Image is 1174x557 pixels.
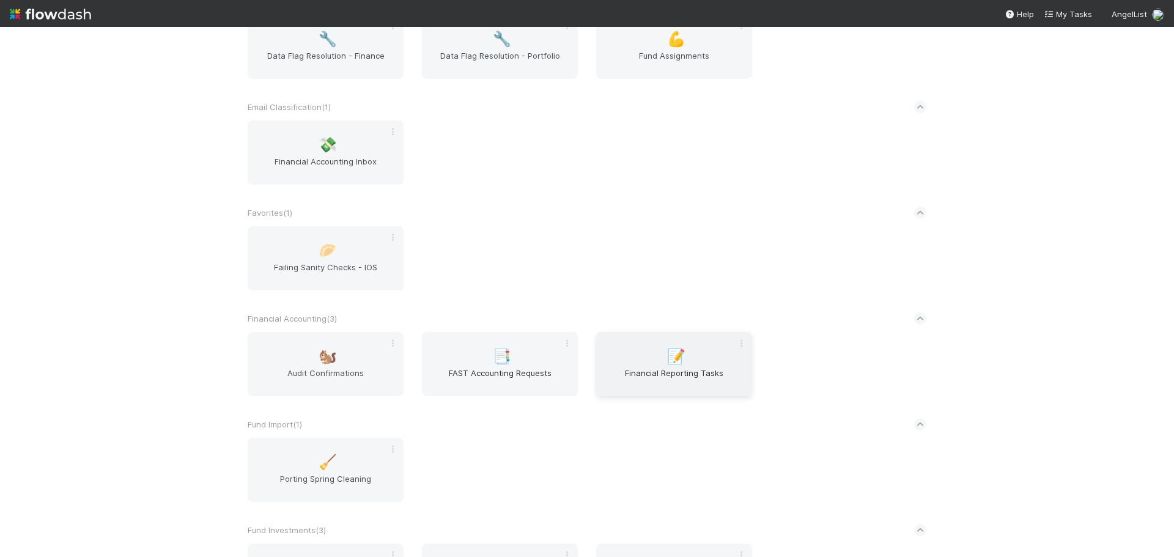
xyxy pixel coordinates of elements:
[1005,8,1034,20] div: Help
[248,332,404,396] a: 🐿️Audit Confirmations
[1044,9,1092,19] span: My Tasks
[253,473,399,497] span: Porting Spring Cleaning
[248,314,337,323] span: Financial Accounting ( 3 )
[422,332,578,396] a: 📑FAST Accounting Requests
[10,4,91,24] img: logo-inverted-e16ddd16eac7371096b0.svg
[427,367,573,391] span: FAST Accounting Requests
[319,243,337,259] span: 🥟
[253,367,399,391] span: Audit Confirmations
[248,120,404,185] a: 💸Financial Accounting Inbox
[248,15,404,79] a: 🔧Data Flag Resolution - Finance
[248,438,404,502] a: 🧹Porting Spring Cleaning
[667,349,685,364] span: 📝
[596,332,752,396] a: 📝Financial Reporting Tasks
[601,367,747,391] span: Financial Reporting Tasks
[319,454,337,470] span: 🧹
[248,226,404,290] a: 🥟Failing Sanity Checks - IOS
[248,525,326,535] span: Fund Investments ( 3 )
[422,15,578,79] a: 🔧Data Flag Resolution - Portfolio
[319,31,337,47] span: 🔧
[493,349,511,364] span: 📑
[253,155,399,180] span: Financial Accounting Inbox
[1112,9,1147,19] span: AngelList
[596,15,752,79] a: 💪Fund Assignments
[248,419,302,429] span: Fund Import ( 1 )
[248,102,331,112] span: Email Classification ( 1 )
[1044,8,1092,20] a: My Tasks
[319,137,337,153] span: 💸
[248,208,292,218] span: Favorites ( 1 )
[427,50,573,74] span: Data Flag Resolution - Portfolio
[667,31,685,47] span: 💪
[253,50,399,74] span: Data Flag Resolution - Finance
[319,349,337,364] span: 🐿️
[493,31,511,47] span: 🔧
[253,261,399,286] span: Failing Sanity Checks - IOS
[1152,9,1164,21] img: avatar_030f5503-c087-43c2-95d1-dd8963b2926c.png
[601,50,747,74] span: Fund Assignments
